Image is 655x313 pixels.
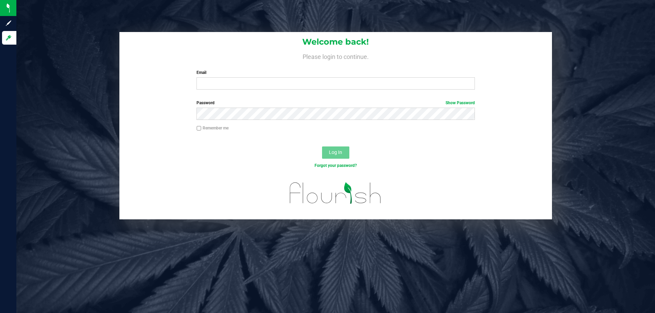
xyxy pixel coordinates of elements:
[5,34,12,41] inline-svg: Log in
[446,100,475,105] a: Show Password
[196,125,229,131] label: Remember me
[119,37,552,46] h1: Welcome back!
[315,163,357,168] a: Forgot your password?
[196,100,215,105] span: Password
[5,20,12,27] inline-svg: Sign up
[281,176,390,210] img: flourish_logo.svg
[196,69,475,76] label: Email
[119,52,552,60] h4: Please login to continue.
[322,146,349,159] button: Log In
[196,126,201,131] input: Remember me
[329,150,342,155] span: Log In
